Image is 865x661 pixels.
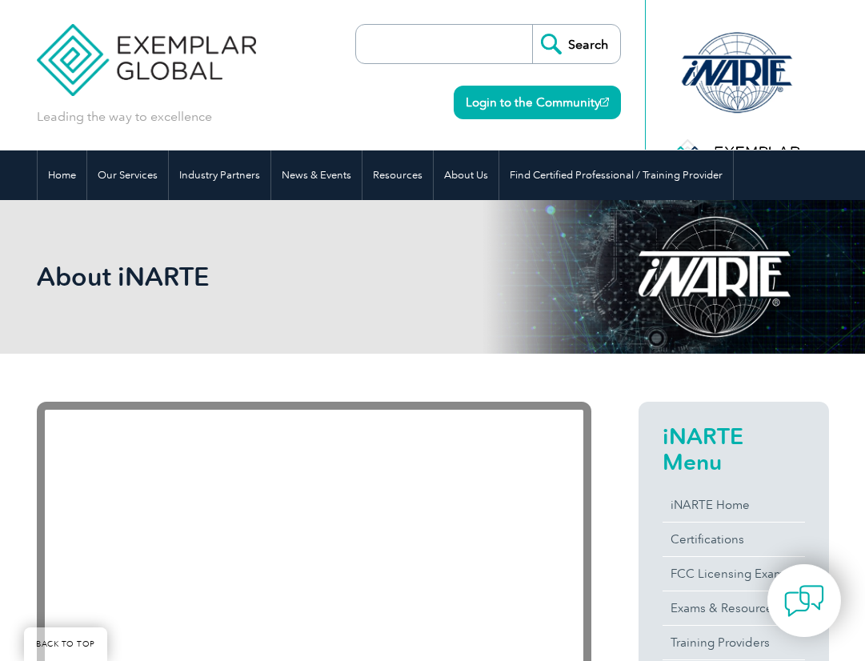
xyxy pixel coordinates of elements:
img: open_square.png [600,98,609,106]
a: Training Providers [663,626,805,659]
a: Certifications [663,523,805,556]
a: Our Services [87,150,168,200]
a: Exams & Resources [663,591,805,625]
a: Industry Partners [169,150,270,200]
a: Home [38,150,86,200]
a: FCC Licensing Exams [663,557,805,591]
img: contact-chat.png [784,581,824,621]
input: Search [532,25,620,63]
a: Resources [362,150,433,200]
a: BACK TO TOP [24,627,107,661]
h2: iNARTE Menu [663,423,805,475]
p: Leading the way to excellence [37,108,212,126]
a: iNARTE Home [663,488,805,522]
a: Login to the Community [454,86,621,119]
h2: About iNARTE [37,264,591,290]
a: News & Events [271,150,362,200]
a: About Us [434,150,499,200]
a: Find Certified Professional / Training Provider [499,150,733,200]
